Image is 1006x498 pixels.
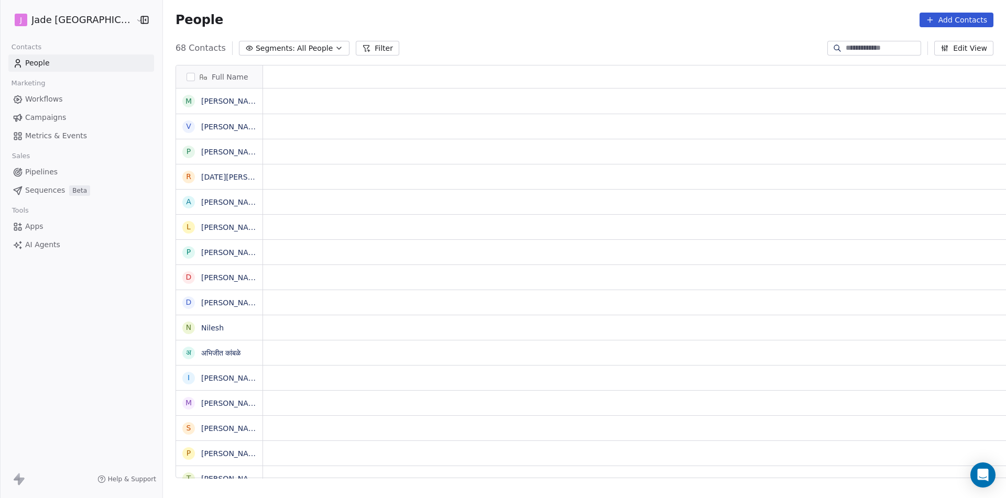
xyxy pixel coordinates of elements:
span: Full Name [212,72,248,82]
div: अ [186,347,191,358]
a: [PERSON_NAME] [201,298,262,307]
span: Campaigns [25,112,66,123]
a: Metrics & Events [8,127,154,145]
button: Filter [356,41,399,56]
a: [PERSON_NAME] [201,474,262,483]
a: [PERSON_NAME] [201,248,262,257]
div: V [186,121,191,132]
span: J [20,15,22,25]
button: JJade [GEOGRAPHIC_DATA] [13,11,129,29]
a: [PERSON_NAME] [201,97,262,105]
span: Jade [GEOGRAPHIC_DATA] [31,13,133,27]
span: Contacts [7,39,46,55]
div: L [187,222,191,233]
a: [DATE][PERSON_NAME] [201,173,287,181]
a: [PERSON_NAME] [201,223,262,231]
span: Segments: [256,43,295,54]
span: Tools [7,203,33,218]
span: Marketing [7,75,50,91]
div: A [186,196,191,207]
a: Help & Support [97,475,156,483]
div: Open Intercom Messenger [970,462,996,488]
span: All People [297,43,333,54]
a: Campaigns [8,109,154,126]
a: Nilesh [201,324,224,332]
span: Apps [25,221,43,232]
button: Add Contacts [920,13,993,27]
a: [PERSON_NAME] [201,148,262,156]
div: N [186,322,191,333]
div: I [188,372,190,383]
div: M [185,397,192,408]
a: [PERSON_NAME][DEMOGRAPHIC_DATA] [201,198,345,206]
div: M [185,96,192,107]
span: Beta [69,185,90,196]
a: [PERSON_NAME] [201,123,262,131]
span: People [176,12,223,28]
span: Workflows [25,94,63,105]
span: Sequences [25,185,65,196]
div: Full Name [176,65,263,88]
div: grid [176,88,263,479]
a: [PERSON_NAME] [201,424,262,433]
a: [PERSON_NAME] [201,273,262,282]
span: AI Agents [25,239,60,250]
a: [PERSON_NAME] [201,449,262,458]
button: Edit View [934,41,993,56]
div: P [187,448,191,459]
a: [PERSON_NAME] [201,374,262,382]
a: Apps [8,218,154,235]
div: D [186,272,192,283]
div: P [187,146,191,157]
span: 68 Contacts [176,42,226,54]
a: AI Agents [8,236,154,253]
a: [PERSON_NAME] [201,399,262,407]
span: Help & Support [108,475,156,483]
span: Pipelines [25,167,58,178]
div: S [186,423,191,434]
span: Metrics & Events [25,130,87,141]
div: D [186,297,192,308]
div: R [186,171,191,182]
a: People [8,54,154,72]
a: Workflows [8,91,154,108]
a: SequencesBeta [8,182,154,199]
a: अभिजीत कांबळे [201,349,240,357]
span: Sales [7,148,35,164]
a: Pipelines [8,163,154,181]
div: P [187,247,191,258]
span: People [25,58,50,69]
div: T [187,473,191,484]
